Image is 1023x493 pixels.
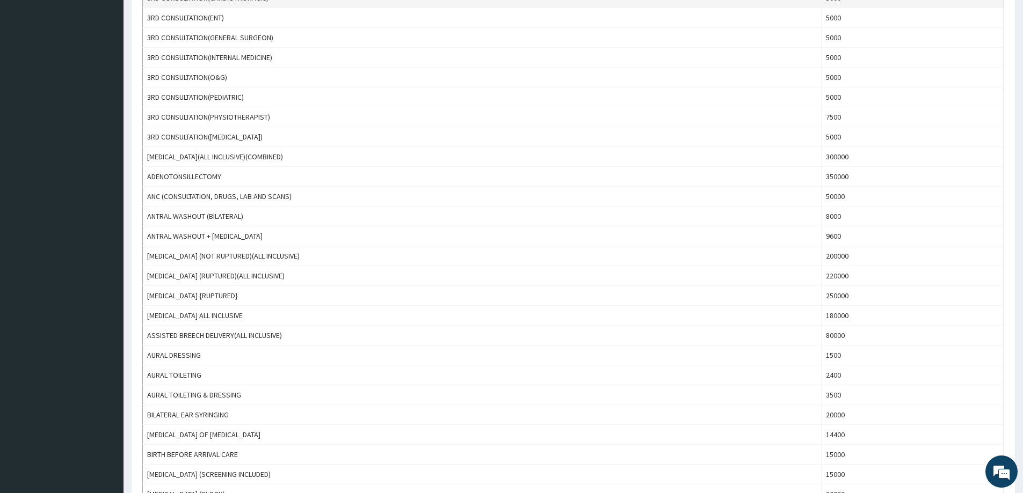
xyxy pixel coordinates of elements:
[143,226,822,246] td: ANTRAL WASHOUT + [MEDICAL_DATA]
[821,167,1004,187] td: 350000
[143,207,822,226] td: ANTRAL WASHOUT (BILATERAL)
[143,306,822,326] td: [MEDICAL_DATA] ALL INCLUSIVE
[821,266,1004,286] td: 220000
[821,306,1004,326] td: 180000
[821,107,1004,127] td: 7500
[821,28,1004,48] td: 5000
[821,48,1004,68] td: 5000
[143,286,822,306] td: [MEDICAL_DATA] {RUPTURED}
[143,167,822,187] td: ADENOTONSILLECTOMY
[143,465,822,484] td: [MEDICAL_DATA] (SCREENING INCLUDED)
[143,246,822,266] td: [MEDICAL_DATA] (NOT RUPTURED)(ALL INCLUSIVE)
[143,127,822,147] td: 3RD CONSULTATION([MEDICAL_DATA])
[821,87,1004,107] td: 5000
[821,365,1004,385] td: 2400
[143,445,822,465] td: BIRTH BEFORE ARRIVAL CARE
[821,385,1004,405] td: 3500
[821,405,1004,425] td: 20000
[143,425,822,445] td: [MEDICAL_DATA] OF [MEDICAL_DATA]
[821,226,1004,246] td: 9600
[821,127,1004,147] td: 5000
[143,326,822,345] td: ASSISTED BREECH DELIVERY(ALL INCLUSIVE)
[143,87,822,107] td: 3RD CONSULTATION(PEDIATRIC)
[821,187,1004,207] td: 50000
[143,107,822,127] td: 3RD CONSULTATION(PHYSIOTHERAPIST)
[143,8,822,28] td: 3RD CONSULTATION(ENT)
[62,135,148,244] span: We're online!
[143,385,822,405] td: AURAL TOILETING & DRESSING
[821,147,1004,167] td: 300000
[143,68,822,87] td: 3RD CONSULTATION(O&G)
[821,207,1004,226] td: 8000
[821,445,1004,465] td: 15000
[821,345,1004,365] td: 1500
[821,8,1004,28] td: 5000
[143,365,822,385] td: AURAL TOILETING
[143,405,822,425] td: BILATERAL EAR SYRINGING
[143,28,822,48] td: 3RD CONSULTATION(GENERAL SURGEON)
[821,425,1004,445] td: 14400
[5,293,205,330] textarea: Type your message and hit 'Enter'
[143,266,822,286] td: [MEDICAL_DATA] (RUPTURED)(ALL INCLUSIVE)
[821,465,1004,484] td: 15000
[821,286,1004,306] td: 250000
[821,246,1004,266] td: 200000
[143,147,822,167] td: [MEDICAL_DATA](ALL INCLUSIVE)(COMBINED)
[20,54,43,80] img: d_794563401_company_1708531726252_794563401
[143,187,822,207] td: ANC (CONSULTATION, DRUGS, LAB AND SCANS)
[56,60,180,74] div: Chat with us now
[821,68,1004,87] td: 5000
[143,48,822,68] td: 3RD CONSULTATION(INTERNAL MEDICINE)
[821,326,1004,345] td: 80000
[176,5,202,31] div: Minimize live chat window
[143,345,822,365] td: AURAL DRESSING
